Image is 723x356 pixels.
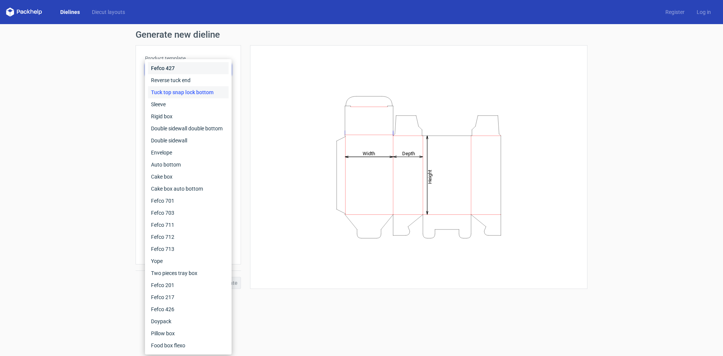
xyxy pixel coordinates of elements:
[86,8,131,16] a: Diecut layouts
[148,98,229,110] div: Sleeve
[148,62,229,74] div: Fefco 427
[148,231,229,243] div: Fefco 712
[148,267,229,279] div: Two pieces tray box
[148,279,229,291] div: Fefco 201
[148,327,229,339] div: Pillow box
[136,30,587,39] h1: Generate new dieline
[148,134,229,147] div: Double sidewall
[148,243,229,255] div: Fefco 713
[145,55,232,62] label: Product template
[659,8,691,16] a: Register
[691,8,717,16] a: Log in
[148,291,229,303] div: Fefco 217
[148,303,229,315] div: Fefco 426
[148,315,229,327] div: Doypack
[148,147,229,159] div: Envelope
[148,122,229,134] div: Double sidewall double bottom
[148,110,229,122] div: Rigid box
[148,86,229,98] div: Tuck top snap lock bottom
[148,255,229,267] div: Yope
[148,74,229,86] div: Reverse tuck end
[54,8,86,16] a: Dielines
[148,195,229,207] div: Fefco 701
[427,170,433,183] tspan: Height
[148,339,229,351] div: Food box flexo
[148,171,229,183] div: Cake box
[148,207,229,219] div: Fefco 703
[363,150,375,156] tspan: Width
[402,150,415,156] tspan: Depth
[148,159,229,171] div: Auto bottom
[148,183,229,195] div: Cake box auto bottom
[148,219,229,231] div: Fefco 711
